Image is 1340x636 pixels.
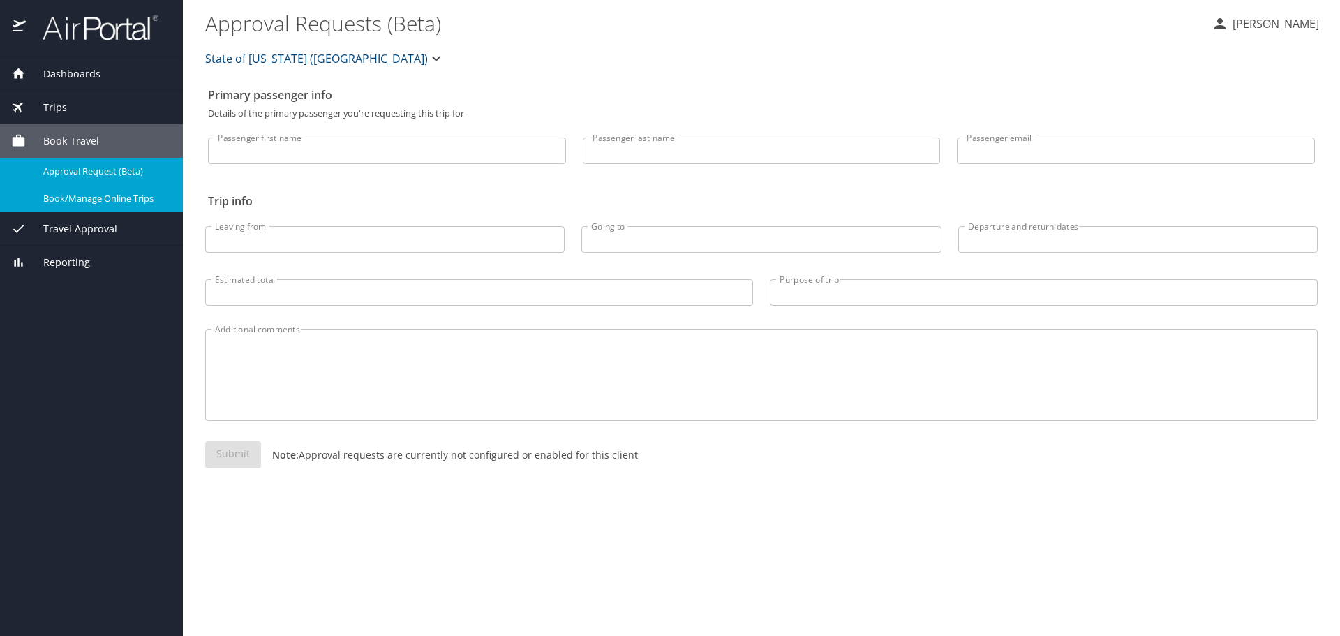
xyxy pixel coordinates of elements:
[1228,15,1319,32] p: [PERSON_NAME]
[26,255,90,270] span: Reporting
[261,448,638,462] p: Approval requests are currently not configured or enabled for this client
[1206,11,1325,36] button: [PERSON_NAME]
[272,448,299,461] strong: Note:
[26,133,99,149] span: Book Travel
[208,190,1315,212] h2: Trip info
[26,100,67,115] span: Trips
[26,66,100,82] span: Dashboards
[208,109,1315,118] p: Details of the primary passenger you're requesting this trip for
[205,49,428,68] span: State of [US_STATE] ([GEOGRAPHIC_DATA])
[200,45,450,73] button: State of [US_STATE] ([GEOGRAPHIC_DATA])
[26,221,117,237] span: Travel Approval
[13,14,27,41] img: icon-airportal.png
[205,1,1200,45] h1: Approval Requests (Beta)
[27,14,158,41] img: airportal-logo.png
[43,192,166,205] span: Book/Manage Online Trips
[208,84,1315,106] h2: Primary passenger info
[43,165,166,178] span: Approval Request (Beta)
